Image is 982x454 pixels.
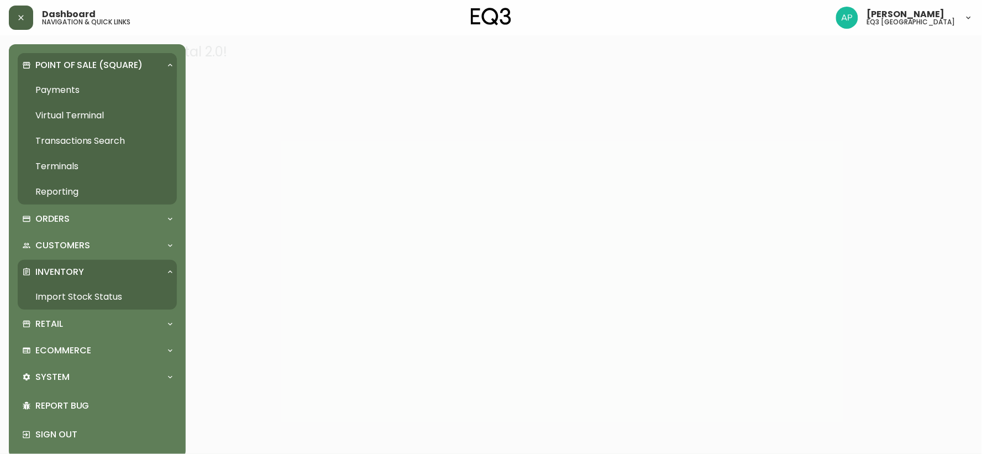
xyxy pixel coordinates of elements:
[18,420,177,449] div: Sign Out
[35,371,70,383] p: System
[42,19,130,25] h5: navigation & quick links
[18,128,177,154] a: Transactions Search
[35,266,84,278] p: Inventory
[867,10,945,19] span: [PERSON_NAME]
[35,239,90,252] p: Customers
[42,10,96,19] span: Dashboard
[471,8,512,25] img: logo
[18,233,177,258] div: Customers
[35,318,63,330] p: Retail
[18,154,177,179] a: Terminals
[18,77,177,103] a: Payments
[18,392,177,420] div: Report Bug
[18,103,177,128] a: Virtual Terminal
[18,312,177,336] div: Retail
[35,400,172,412] p: Report Bug
[18,365,177,389] div: System
[18,179,177,205] a: Reporting
[35,345,91,357] p: Ecommerce
[836,7,858,29] img: 3897410ab0ebf58098a0828baeda1fcd
[18,260,177,284] div: Inventory
[35,213,70,225] p: Orders
[18,207,177,231] div: Orders
[867,19,955,25] h5: eq3 [GEOGRAPHIC_DATA]
[35,429,172,441] p: Sign Out
[18,284,177,310] a: Import Stock Status
[18,338,177,363] div: Ecommerce
[18,53,177,77] div: Point of Sale (Square)
[35,59,143,71] p: Point of Sale (Square)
